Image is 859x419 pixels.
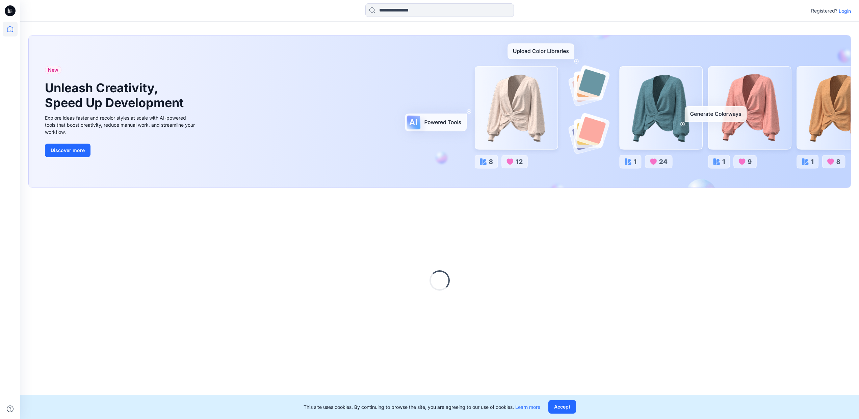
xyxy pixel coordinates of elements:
[548,400,576,414] button: Accept
[48,66,58,74] span: New
[839,7,851,15] p: Login
[515,404,540,410] a: Learn more
[45,144,90,157] button: Discover more
[304,403,540,411] p: This site uses cookies. By continuing to browse the site, you are agreeing to our use of cookies.
[45,144,197,157] a: Discover more
[45,81,187,110] h1: Unleash Creativity, Speed Up Development
[811,7,837,15] p: Registered?
[45,114,197,135] div: Explore ideas faster and recolor styles at scale with AI-powered tools that boost creativity, red...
